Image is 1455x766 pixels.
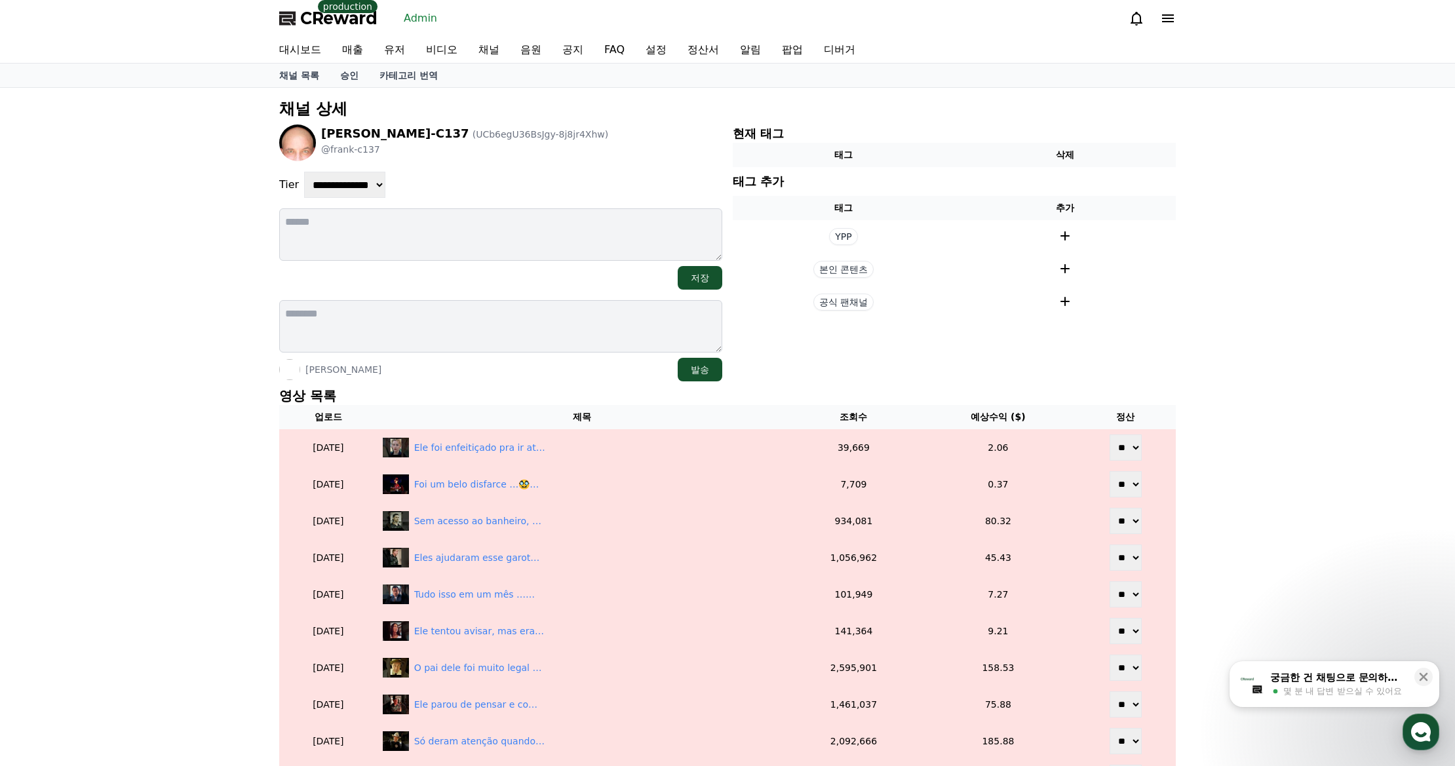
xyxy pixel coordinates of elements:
[383,438,409,457] img: Ele foi enfeitiçado pra ir atrás nela …
[383,584,781,604] a: Tudo isso em um mês …🤯… Tudo isso em um mês …🤯…
[677,37,729,63] a: 정산서
[383,511,781,531] a: Sem acesso ao banheiro, ele resolveu se virar o mesmo … Sem acesso ao banheiro, ele resolveu se v...
[414,588,545,602] div: Tudo isso em um mês …🤯…
[921,539,1076,576] td: 45.43
[330,64,369,87] a: 승인
[332,37,374,63] a: 매출
[921,503,1076,539] td: 80.32
[383,584,409,604] img: Tudo isso em um mês …🤯…
[383,548,409,567] img: Eles ajudaram esse garoto que podia ganhar uma bolsa de estudos …
[733,196,954,220] th: 태그
[786,686,921,723] td: 1,461,037
[921,686,1076,723] td: 75.88
[786,649,921,686] td: 2,595,901
[369,64,448,87] a: 카테고리 번역
[921,405,1076,429] th: 예상수익 ($)
[279,359,300,380] img: Frank
[1075,405,1176,429] th: 정산
[786,503,921,539] td: 934,081
[279,177,299,193] p: Tier
[954,143,1176,167] th: 삭제
[921,429,1076,466] td: 2.06
[813,37,866,63] a: 디버거
[473,129,608,140] span: (UCb6egU36BsJgy-8j8jr4Xhw)
[786,576,921,613] td: 101,949
[383,474,409,494] img: Foi um belo disfarce …🥸…
[383,658,409,678] img: O pai dele foi muito legal …🥹…
[921,723,1076,759] td: 185.88
[279,723,378,759] td: [DATE]
[383,731,409,751] img: Só deram atenção quando ameaçaram cortar o benefício do governo …
[374,37,416,63] a: 유저
[786,429,921,466] td: 39,669
[269,37,332,63] a: 대시보드
[414,698,545,712] div: Ele parou de pensar e começou a fazer …
[279,387,1176,405] p: 영상 목록
[921,466,1076,503] td: 0.37
[279,466,378,503] td: [DATE]
[383,695,781,714] a: Ele parou de pensar e começou a fazer … Ele parou de pensar e começou a fazer …
[383,621,781,641] a: Ele tentou avisar, mas era tarde demais … Ele tentou avisar, mas era tarde demais …
[414,624,545,638] div: Ele tentou avisar, mas era tarde demais …
[733,172,784,191] p: 태그 추가
[921,649,1076,686] td: 158.53
[383,621,409,641] img: Ele tentou avisar, mas era tarde demais …
[279,686,378,723] td: [DATE]
[279,405,378,429] th: 업로드
[398,8,442,29] a: Admin
[921,613,1076,649] td: 9.21
[300,8,378,29] span: CReward
[279,98,1176,119] p: 채널 상세
[414,514,545,528] div: Sem acesso ao banheiro, ele resolveu se virar o mesmo …
[383,731,781,751] a: Só deram atenção quando ameaçaram cortar o benefício do governo … Só deram atenção quando ameaçar...
[414,661,545,675] div: O pai dele foi muito legal …🥹…
[678,358,722,381] button: 발송
[733,143,954,167] th: 태그
[279,503,378,539] td: [DATE]
[414,551,545,565] div: Eles ajudaram esse garoto que podia ganhar uma bolsa de estudos …
[678,266,722,290] button: 저장
[733,124,1176,143] p: 현재 태그
[321,143,608,156] p: @frank-c137
[786,723,921,759] td: 2,092,666
[786,613,921,649] td: 141,364
[378,405,786,429] th: 제목
[771,37,813,63] a: 팝업
[383,438,781,457] a: Ele foi enfeitiçado pra ir atrás nela … Ele foi enfeitiçado pra ir atrás nela …
[305,363,381,376] p: [PERSON_NAME]
[416,37,468,63] a: 비디오
[594,37,635,63] a: FAQ
[414,441,545,455] div: Ele foi enfeitiçado pra ir atrás nela …
[279,8,378,29] a: CReward
[383,658,781,678] a: O pai dele foi muito legal …🥹… O pai dele foi muito legal …🥹…
[829,228,857,245] span: YPP
[279,124,316,161] img: Frank-C137
[813,294,874,311] span: 공식 팬채널
[414,735,545,748] div: Só deram atenção quando ameaçaram cortar o benefício do governo …
[414,478,539,491] div: Foi um belo disfarce …🥸…
[279,539,378,576] td: [DATE]
[468,37,510,63] a: 채널
[635,37,677,63] a: 설정
[921,576,1076,613] td: 7.27
[383,474,781,494] a: Foi um belo disfarce …🥸… Foi um belo disfarce …🥸…
[383,548,781,567] a: Eles ajudaram esse garoto que podia ganhar uma bolsa de estudos … Eles ajudaram esse garoto que p...
[510,37,552,63] a: 음원
[786,539,921,576] td: 1,056,962
[279,429,378,466] td: [DATE]
[279,613,378,649] td: [DATE]
[321,126,469,140] span: [PERSON_NAME]-C137
[269,64,330,87] a: 채널 목록
[552,37,594,63] a: 공지
[954,196,1176,220] th: 추가
[729,37,771,63] a: 알림
[786,405,921,429] th: 조회수
[383,695,409,714] img: Ele parou de pensar e começou a fazer …
[383,511,409,531] img: Sem acesso ao banheiro, ele resolveu se virar o mesmo …
[279,576,378,613] td: [DATE]
[813,261,874,278] span: 본인 콘텐츠
[279,649,378,686] td: [DATE]
[786,466,921,503] td: 7,709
